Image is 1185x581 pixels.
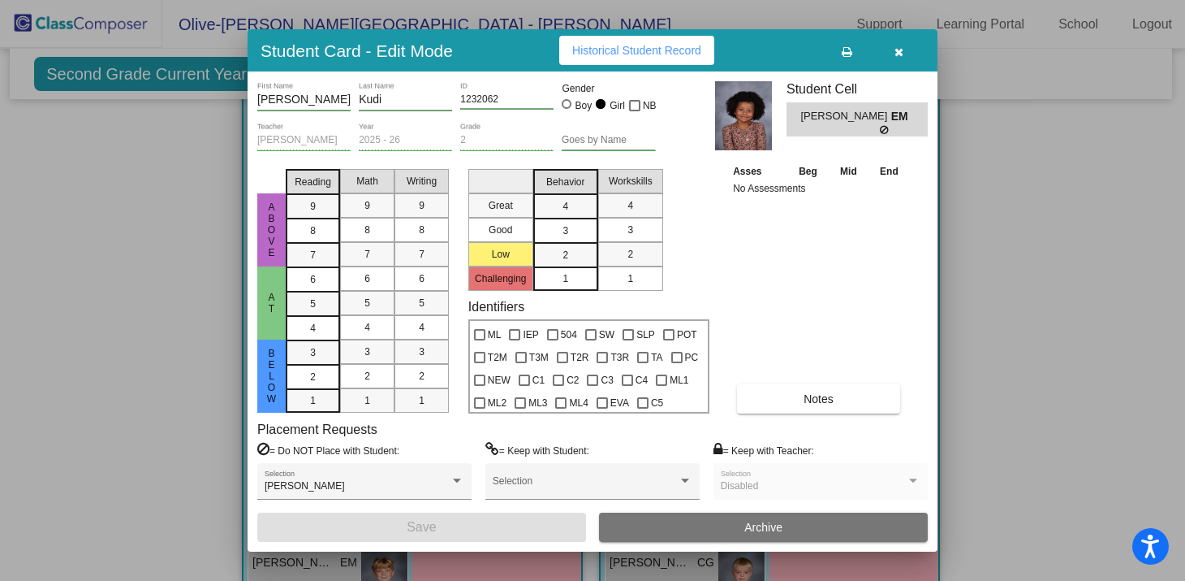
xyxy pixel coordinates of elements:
span: T2M [488,348,507,367]
span: 5 [310,297,316,311]
span: ABove [265,202,279,258]
span: 3 [419,345,424,359]
th: Beg [787,163,829,180]
span: EM [891,108,914,125]
span: 1 [310,393,316,408]
span: POT [677,325,697,345]
span: EVA [610,393,629,413]
span: Writing [407,174,437,189]
span: 3 [364,345,370,359]
h3: Student Cell [786,81,928,97]
span: 7 [310,248,316,262]
span: 1 [627,271,633,286]
span: Reading [295,175,331,189]
label: = Keep with Student: [485,442,589,458]
span: Disabled [721,480,759,492]
th: End [868,163,911,180]
span: 8 [364,223,370,237]
span: 2 [627,247,633,262]
input: year [359,135,452,146]
span: 2 [419,369,424,384]
span: 2 [364,369,370,384]
span: 3 [310,345,316,360]
span: ML4 [569,393,588,413]
span: At [265,292,279,314]
th: Mid [829,163,868,180]
span: 4 [627,198,633,213]
span: 6 [364,271,370,286]
span: IEP [523,325,538,345]
label: = Do NOT Place with Student: [257,442,399,458]
span: Historical Student Record [572,44,701,57]
span: ML1 [670,371,688,390]
span: 7 [364,247,370,262]
span: Notes [804,392,834,405]
h3: Student Card - Edit Mode [261,41,453,61]
label: Placement Requests [257,422,377,437]
span: Math [356,174,378,189]
button: Save [257,513,586,542]
span: 1 [364,393,370,408]
span: 6 [419,271,424,286]
span: [PERSON_NAME] [800,108,890,125]
span: Save [407,520,436,534]
span: T3M [529,348,549,367]
span: 5 [419,296,424,310]
button: Historical Student Record [559,36,714,65]
span: C2 [567,371,579,390]
span: 4 [419,320,424,335]
span: 8 [310,223,316,238]
span: 5 [364,296,370,310]
span: ML3 [528,393,547,413]
span: Below [265,348,279,405]
span: NB [643,96,657,115]
input: teacher [257,135,351,146]
button: Archive [599,513,928,542]
div: Girl [609,98,625,113]
label: = Keep with Teacher: [713,442,814,458]
span: 2 [310,370,316,384]
span: T2R [571,348,589,367]
input: grade [460,135,554,146]
span: SW [599,325,614,345]
div: Boy [575,98,592,113]
span: C4 [636,371,648,390]
span: 2 [562,248,568,262]
span: T3R [610,348,629,367]
span: C1 [532,371,545,390]
th: Asses [729,163,787,180]
span: 1 [562,271,568,286]
span: 504 [561,325,577,345]
span: [PERSON_NAME] [265,480,345,492]
mat-label: Gender [562,81,655,96]
span: TA [651,348,662,367]
span: Behavior [546,175,584,189]
span: 4 [310,321,316,336]
span: 9 [419,198,424,213]
span: Workskills [609,174,653,189]
span: C5 [651,393,663,413]
span: 6 [310,272,316,287]
span: ML2 [488,393,506,413]
span: ML [488,325,502,345]
span: 1 [419,393,424,408]
span: PC [685,348,699,367]
span: NEW [488,371,511,390]
span: 4 [364,320,370,335]
button: Notes [737,384,900,414]
span: 7 [419,247,424,262]
span: Archive [744,521,782,534]
span: 3 [562,223,568,238]
span: C3 [601,371,613,390]
span: 9 [364,198,370,213]
span: 3 [627,223,633,237]
input: Enter ID [460,94,554,106]
span: 9 [310,199,316,214]
span: 4 [562,199,568,214]
span: 8 [419,223,424,237]
span: SLP [636,325,655,345]
td: No Assessments [729,180,910,197]
input: goes by name [562,135,655,146]
label: Identifiers [468,299,524,314]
